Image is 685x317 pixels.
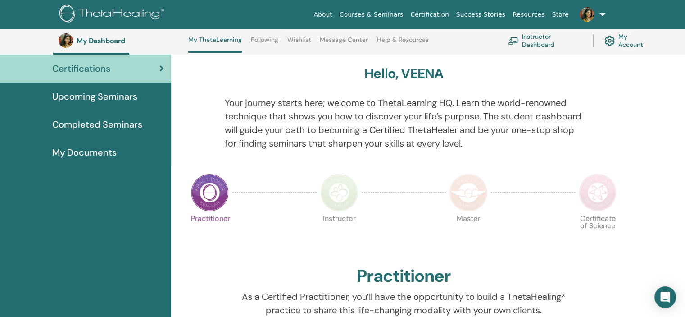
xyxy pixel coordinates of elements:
img: default.jpg [59,33,73,48]
p: Instructor [320,215,358,253]
p: Master [449,215,487,253]
a: Following [251,36,278,51]
a: Message Center [320,36,368,51]
img: Certificate of Science [579,174,617,211]
a: About [310,6,336,23]
a: Success Stories [453,6,509,23]
a: Resources [509,6,549,23]
a: Wishlist [287,36,311,51]
p: As a Certified Practitioner, you’ll have the opportunity to build a ThetaHealing® practice to sha... [225,290,583,317]
h3: Hello, VEENA [364,65,443,82]
img: logo.png [59,5,167,25]
span: My Documents [52,146,117,159]
img: default.jpg [580,7,594,22]
h2: Practitioner [357,266,451,287]
img: Practitioner [191,174,229,211]
a: Store [549,6,572,23]
p: Practitioner [191,215,229,253]
div: Open Intercom Messenger [654,286,676,308]
a: Courses & Seminars [336,6,407,23]
span: Completed Seminars [52,118,142,131]
p: Certificate of Science [579,215,617,253]
a: My ThetaLearning [188,36,242,53]
p: Your journey starts here; welcome to ThetaLearning HQ. Learn the world-renowned technique that sh... [225,96,583,150]
a: My Account [604,31,652,51]
span: Upcoming Seminars [52,90,137,103]
img: chalkboard-teacher.svg [508,37,518,45]
a: Help & Resources [377,36,429,51]
img: cog.svg [604,33,615,48]
a: Instructor Dashboard [508,31,582,51]
h3: My Dashboard [77,37,167,45]
a: Certification [407,6,452,23]
span: Certifications [52,62,110,75]
img: Instructor [320,174,358,211]
img: Master [449,174,487,211]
